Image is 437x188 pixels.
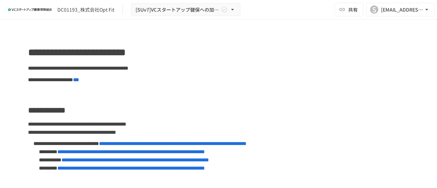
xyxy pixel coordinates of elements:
[381,5,423,14] div: [EMAIL_ADDRESS][DOMAIN_NAME]
[348,6,358,13] span: 共有
[136,5,220,14] span: [SUv7]VCスタートアップ健保への加入申請手続き
[366,3,434,16] button: S[EMAIL_ADDRESS][DOMAIN_NAME]
[57,6,114,13] div: DC01193_株式会社Opt Fit
[8,4,52,15] img: ZDfHsVrhrXUoWEWGWYf8C4Fv4dEjYTEDCNvmL73B7ox
[131,3,240,16] button: [SUv7]VCスタートアップ健保への加入申請手続き
[370,5,378,14] div: S
[335,3,363,16] button: 共有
